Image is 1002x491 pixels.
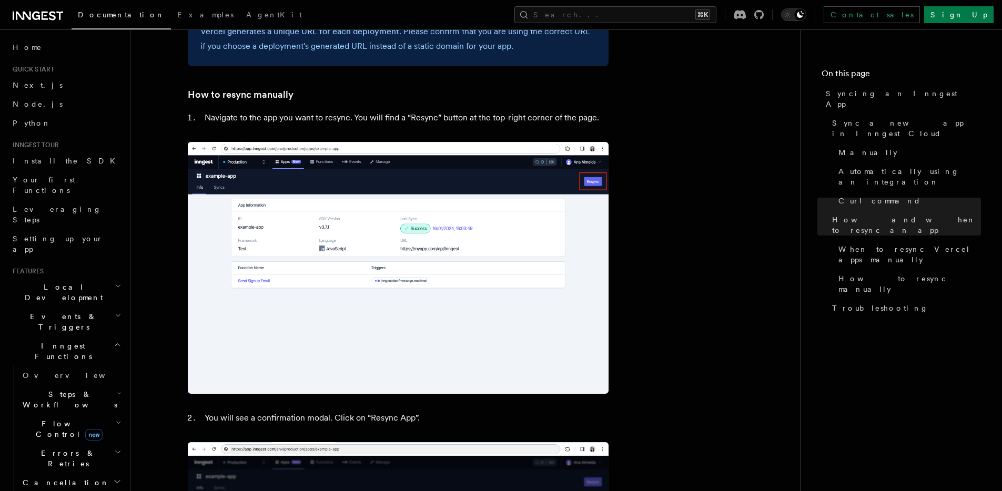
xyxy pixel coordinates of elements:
span: Features [8,267,44,275]
a: How and when to resync an app [828,210,981,240]
a: Node.js [8,95,124,114]
span: How and when to resync an app [832,214,981,236]
a: Contact sales [824,6,920,23]
button: Flow Controlnew [18,414,124,444]
span: Home [13,42,42,53]
span: Events & Triggers [8,311,115,332]
span: Sync a new app in Inngest Cloud [832,118,981,139]
button: Toggle dark mode [781,8,806,21]
a: Sign Up [924,6,994,23]
a: Documentation [72,3,171,29]
span: Documentation [78,11,165,19]
span: Syncing an Inngest App [826,88,981,109]
span: Examples [177,11,234,19]
button: Search...⌘K [514,6,716,23]
span: Inngest Functions [8,341,114,362]
span: Cancellation [18,477,109,488]
span: Python [13,119,51,127]
kbd: ⌘K [695,9,710,20]
a: Curl command [834,191,981,210]
button: Local Development [8,278,124,307]
h4: On this page [822,67,981,84]
img: Inngest Cloud screen with resync app button [188,142,609,394]
span: Your first Functions [13,176,75,195]
span: Automatically using an integration [838,166,981,187]
a: AgentKit [240,3,308,28]
span: Quick start [8,65,54,74]
p: . Please confirm that you are using the correct URL if you choose a deployment's generated URL in... [200,24,596,54]
span: When to resync Vercel apps manually [838,244,981,265]
a: Your first Functions [8,170,124,200]
span: Node.js [13,100,63,108]
a: How to resync manually [834,269,981,299]
span: Leveraging Steps [13,205,102,224]
span: Troubleshooting [832,303,928,313]
span: Steps & Workflows [18,389,117,410]
span: Errors & Retries [18,448,114,469]
a: Next.js [8,76,124,95]
a: Syncing an Inngest App [822,84,981,114]
a: Overview [18,366,124,385]
a: Troubleshooting [828,299,981,318]
a: When to resync Vercel apps manually [834,240,981,269]
button: Inngest Functions [8,336,124,366]
span: Setting up your app [13,234,103,253]
a: Install the SDK [8,151,124,170]
span: AgentKit [246,11,302,19]
button: Steps & Workflows [18,385,124,414]
a: Leveraging Steps [8,200,124,229]
a: Home [8,38,124,57]
span: Inngest tour [8,141,59,149]
a: How to resync manually [188,87,293,102]
span: Local Development [8,282,115,303]
span: How to resync manually [838,273,981,294]
a: Setting up your app [8,229,124,259]
button: Events & Triggers [8,307,124,336]
li: You will see a confirmation modal. Click on “Resync App”. [201,411,609,425]
a: Vercel generates a unique URL for each deployment [200,26,399,36]
a: Manually [834,143,981,162]
span: Curl command [838,196,921,206]
a: Python [8,114,124,132]
span: new [85,429,103,441]
li: Navigate to the app you want to resync. You will find a “Resync” button at the top-right corner o... [201,110,609,125]
a: Sync a new app in Inngest Cloud [828,114,981,143]
span: Flow Control [18,418,116,439]
span: Overview [23,371,131,380]
a: Automatically using an integration [834,162,981,191]
button: Errors & Retries [18,444,124,473]
span: Install the SDK [13,157,122,165]
a: Examples [171,3,240,28]
span: Manually [838,147,897,158]
span: Next.js [13,81,63,89]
